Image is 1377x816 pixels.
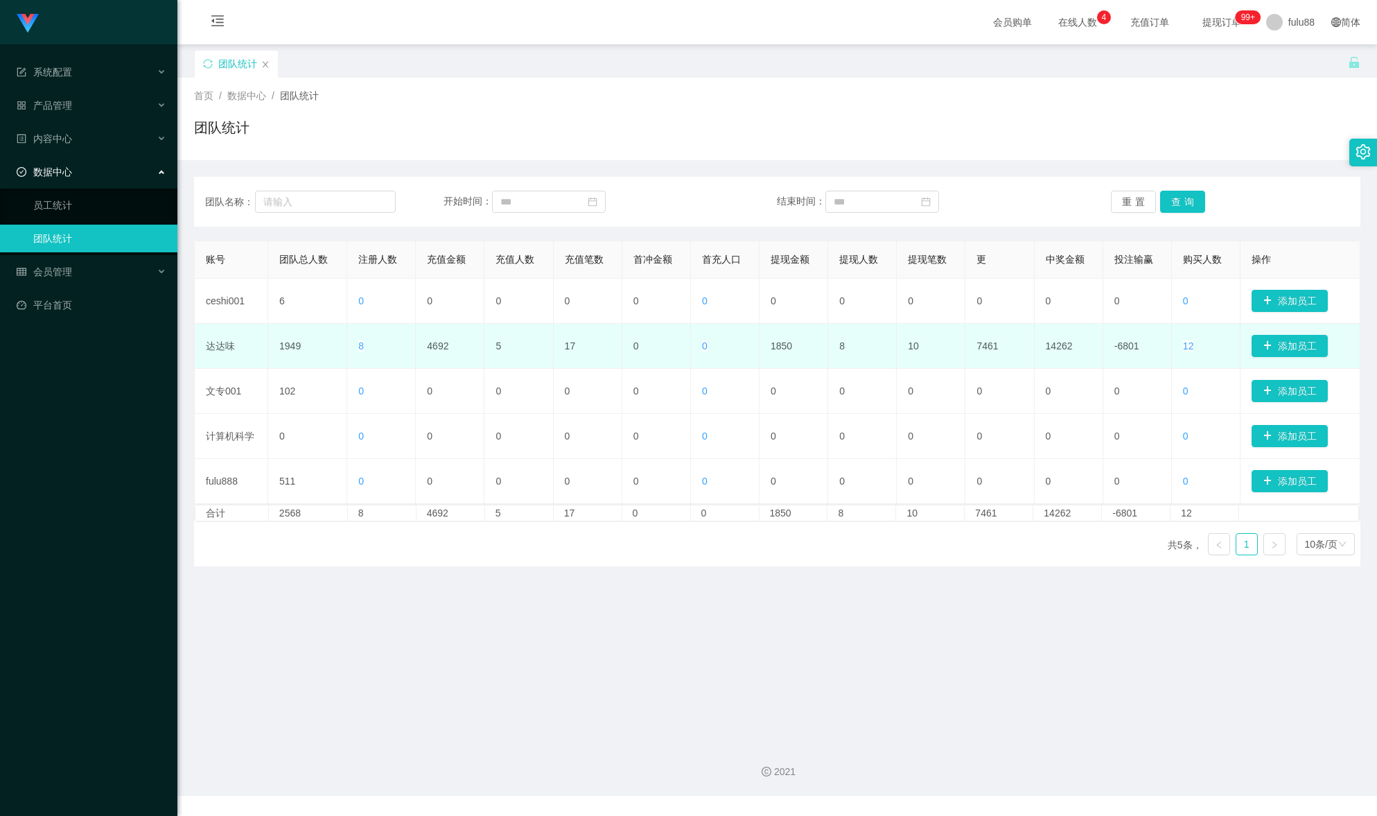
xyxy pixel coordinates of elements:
li: 1 [1236,533,1258,555]
input: 请输入 [255,191,396,213]
font: 0 [495,295,501,306]
i: 图标： 关闭 [261,60,270,69]
font: 共5条， [1168,539,1202,550]
font: 6 [279,295,285,306]
img: logo.9652507e.png [17,14,39,33]
font: 提现人数 [839,254,878,265]
font: 0 [702,431,708,442]
button: 图标: 加号添加员工 [1252,470,1328,492]
font: 0 [1183,476,1189,487]
font: 充值笔数 [565,254,604,265]
button: 图标: 加号添加员工 [1252,290,1328,312]
li: 上一页 [1208,533,1230,555]
a: 团队统计 [33,225,166,252]
font: 0 [908,476,913,487]
font: 0 [1183,385,1189,397]
font: 文专001 [206,385,241,397]
font: 8 [838,507,843,519]
i: 图标: 菜单折叠 [194,1,241,45]
font: 7461 [976,340,998,351]
font: fulu88 [1288,17,1315,28]
a: 员工统计 [33,191,166,219]
li: 下一页 [1263,533,1286,555]
i: 图标：设置 [1356,144,1371,159]
font: 0 [633,385,639,397]
button: 图标: 加号添加员工 [1252,335,1328,357]
font: 首页 [194,90,213,101]
button: 图标: 加号添加员工 [1252,380,1328,402]
font: 团队统计 [280,90,319,101]
font: 计算机科学 [206,431,254,442]
font: 团队名称： [205,196,254,207]
font: 1850 [771,340,792,351]
font: 充值订单 [1130,17,1169,28]
i: 图标： 下 [1338,540,1347,550]
font: 0 [633,295,639,306]
font: -6801 [1112,507,1137,519]
font: 0 [495,431,501,442]
font: 102 [279,385,295,397]
font: 合计 [206,507,225,519]
font: 团队统计 [194,120,249,135]
font: 在线人数 [1058,17,1097,28]
font: 0 [565,431,570,442]
font: 4 [1102,12,1107,22]
a: 图标：仪表板平台首页 [17,291,166,319]
font: 0 [565,385,570,397]
font: 0 [1046,385,1051,397]
i: 图标： 左 [1215,541,1223,549]
font: 0 [1046,476,1051,487]
font: 会员管理 [33,266,72,277]
font: 0 [839,476,845,487]
font: 团队总人数 [279,254,328,265]
font: 0 [771,295,776,306]
font: 0 [976,431,982,442]
font: 0 [771,476,776,487]
font: 0 [701,507,707,519]
font: 0 [565,476,570,487]
font: 0 [1046,431,1051,442]
font: 0 [633,476,639,487]
font: 提现笔数 [908,254,947,265]
font: 投注输赢 [1114,254,1153,265]
font: 0 [771,431,776,442]
font: 0 [427,476,432,487]
font: 操作 [1252,254,1271,265]
font: 0 [633,340,639,351]
font: 0 [279,431,285,442]
font: 0 [702,476,708,487]
font: / [272,90,274,101]
font: 充值人数 [495,254,534,265]
i: 图标： 右 [1270,541,1279,549]
font: 会员购单 [993,17,1032,28]
font: 简体 [1341,17,1360,28]
i: 图标：版权 [762,767,771,776]
div: 10条/页 [1305,534,1337,555]
font: 5 [495,340,501,351]
font: 0 [1046,295,1051,306]
font: 0 [358,476,364,487]
i: 图标: 全球 [1331,17,1341,27]
i: 图标： 表格 [17,267,26,277]
font: / [219,90,222,101]
i: 图标：日历 [588,197,597,207]
font: 0 [771,385,776,397]
font: 0 [702,295,708,306]
i: 图标： 解锁 [1348,56,1360,69]
font: 10条/页 [1305,539,1337,550]
button: 重置 [1111,191,1156,213]
font: 数据中心 [33,166,72,177]
font: 0 [702,385,708,397]
font: 0 [908,385,913,397]
font: 0 [427,431,432,442]
font: 0 [1114,431,1120,442]
i: 图标: appstore-o [17,101,26,110]
font: 10 [908,340,919,351]
font: 0 [839,431,845,442]
font: 0 [358,431,364,442]
font: 2568 [279,507,301,519]
font: 1 [1244,539,1249,550]
font: 8 [358,340,364,351]
font: 购买人数 [1183,254,1222,265]
sup: 334 [1236,10,1261,24]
